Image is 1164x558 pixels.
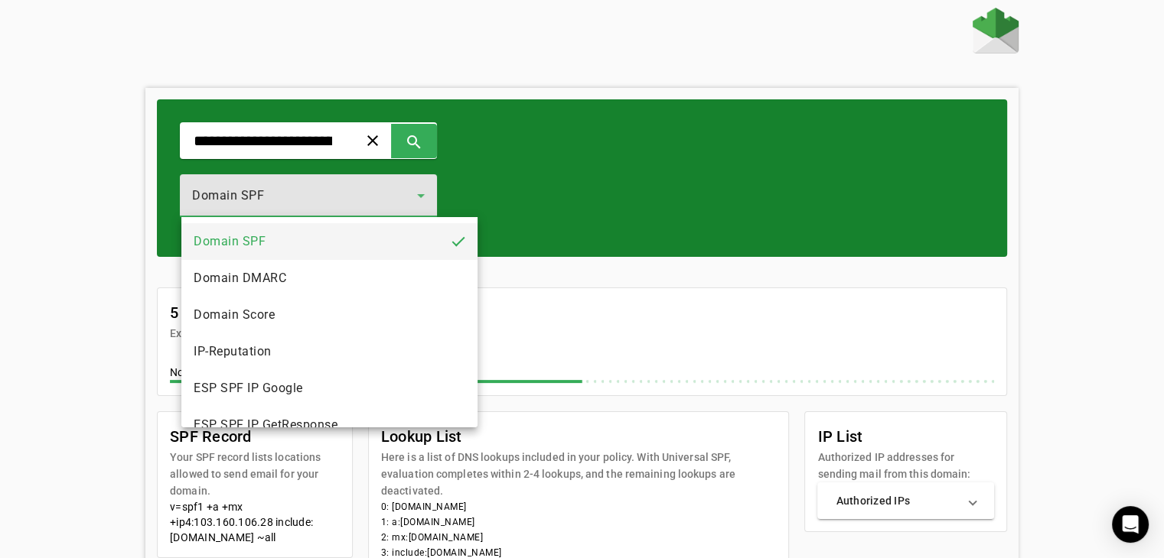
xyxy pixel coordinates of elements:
[194,379,303,397] span: ESP SPF IP Google
[194,269,286,287] span: Domain DMARC
[1112,506,1149,543] div: Open Intercom Messenger
[194,416,337,434] span: ESP SPF IP GetResponse
[194,232,266,251] span: Domain SPF
[194,342,272,361] span: IP-Reputation
[194,306,275,324] span: Domain Score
